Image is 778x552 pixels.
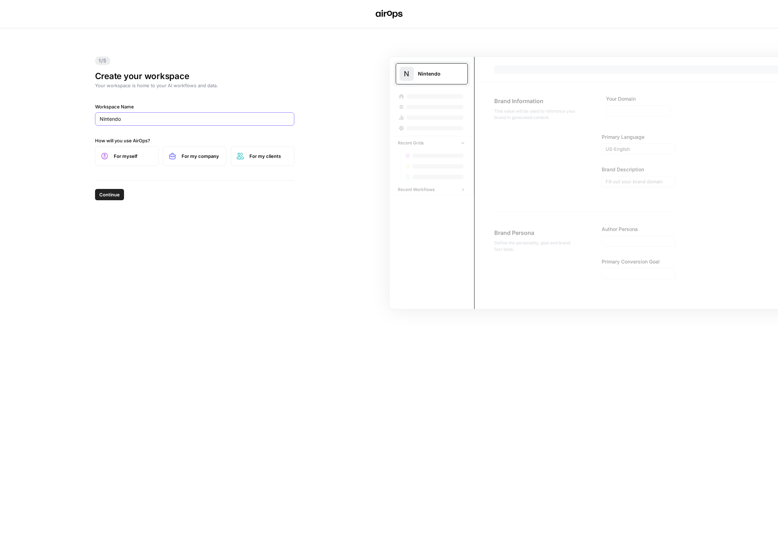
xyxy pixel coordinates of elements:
[95,57,110,65] span: 1/5
[95,71,294,82] h1: Create your workspace
[249,153,288,160] span: For my clients
[95,189,124,200] button: Continue
[100,115,290,123] input: SpaceOps
[182,153,220,160] span: For my company
[404,69,409,79] span: N
[95,82,294,89] p: Your workspace is home to your AI workflows and data.
[114,153,153,160] span: For myself
[95,137,294,144] label: How will you use AirOps?
[95,103,294,110] label: Workspace Name
[99,191,120,198] span: Continue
